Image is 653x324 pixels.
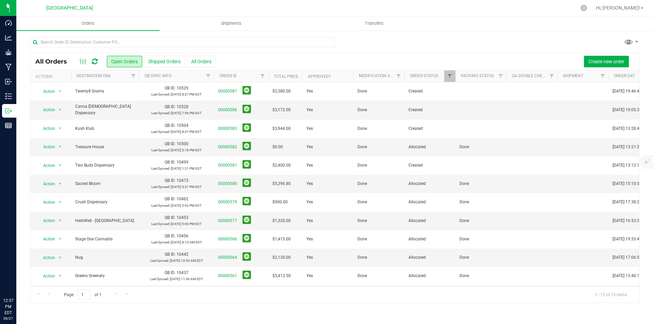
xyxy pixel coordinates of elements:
span: 10504 [177,123,188,128]
span: Done [357,88,367,95]
span: Done [459,144,469,150]
span: [GEOGRAPHIC_DATA] [46,5,93,11]
span: Stage One Cannabis [75,236,135,242]
span: Action [37,216,55,225]
span: select [56,161,64,170]
span: select [56,142,64,152]
span: [DATE] 13:12:11 EDT [613,162,650,169]
span: Done [357,107,367,113]
a: 00000583 [218,125,237,132]
span: Created [408,125,451,132]
span: All Orders [35,58,74,65]
a: Filter [597,70,608,82]
p: 08/27 [3,316,13,321]
span: [DATE] 19:05:37 EDT [613,107,650,113]
span: [DATE] 1:21 PM EDT [171,167,202,170]
a: Modification Status [359,73,402,78]
span: $2,400.00 [272,162,291,169]
span: Done [459,199,469,205]
span: [DATE] 13:40:10 EDT [613,273,650,279]
a: 00000580 [218,181,237,187]
a: Filter [495,70,506,82]
span: [DATE] 5:00 PM EDT [171,222,202,226]
div: Manage settings [580,5,588,11]
span: Action [37,161,55,170]
span: Action [37,124,55,133]
span: [DATE] 13:21:24 EDT [613,144,650,150]
span: Kush Klub [75,125,135,132]
a: 00000564 [218,254,237,261]
a: Packing Status [461,73,494,78]
span: Last Synced: [151,167,170,170]
span: QB ID: [165,86,175,90]
a: Order ID [219,73,237,78]
a: Shipments [160,16,303,31]
span: $2,380.00 [272,88,291,95]
span: Done [357,236,367,242]
span: QB ID: [165,178,175,183]
a: 00000582 [218,144,237,150]
button: Shipped Orders [144,56,185,67]
div: Actions [35,74,68,79]
span: Done [357,125,367,132]
span: Allocated [408,199,451,205]
span: Allocated [408,181,451,187]
a: Filter [393,70,404,82]
span: [DATE] 8:37 PM EDT [171,92,202,96]
span: Action [37,271,55,281]
span: $0.00 [272,144,283,150]
inline-svg: Dashboard [5,20,12,27]
a: 00000577 [218,218,237,224]
a: 00000579 [218,199,237,205]
a: Destination DBA [77,73,111,78]
span: Yes [306,181,313,187]
a: Orders [16,16,160,31]
span: Crush Dispensary [75,199,135,205]
span: Last Synced: [151,204,170,207]
input: 1 [78,289,90,300]
span: Last Synced: [151,111,170,115]
inline-svg: Grow [5,49,12,56]
inline-svg: Reports [5,122,12,129]
span: Create new order [588,59,624,64]
span: Created [408,107,451,113]
a: Shipment [563,73,583,78]
span: 10453 [177,215,188,220]
span: select [56,234,64,244]
inline-svg: Analytics [5,34,12,41]
span: Done [357,254,367,261]
span: $2,130.00 [272,254,291,261]
span: [DATE] 15:10:54 EDT [613,181,650,187]
span: Last Synced: [151,222,170,226]
span: Yes [306,254,313,261]
span: QB ID: [165,104,175,109]
span: [DATE] 16:53:29 EDT [613,218,650,224]
a: Order Date [614,73,637,78]
span: [DATE] 5:42 PM EDT [171,204,202,207]
span: Done [357,144,367,150]
span: $3,944.00 [272,125,291,132]
span: Greens Greenery [75,273,135,279]
a: Filter [444,70,455,82]
span: HerbWell - [GEOGRAPHIC_DATA] [75,218,135,224]
a: 00000586 [218,107,237,113]
span: $1,415.00 [272,236,291,242]
span: [DATE] 8:10 AM EDT [171,240,202,244]
iframe: Resource center [7,270,27,290]
span: select [56,198,64,207]
span: Action [37,87,55,96]
span: 10529 [177,86,188,90]
span: select [56,253,64,262]
span: [DATE] 11:36 AM EDT [170,277,203,281]
span: 10462 [177,197,188,201]
span: Action [37,253,55,262]
span: [DATE] 17:38:20 EDT [613,199,650,205]
span: select [56,124,64,133]
span: QB ID: [165,197,175,201]
span: QB ID: [165,270,175,275]
span: [DATE] 7:56 PM EDT [171,111,202,115]
span: Yes [306,162,313,169]
span: Two Buds Dispensary [75,162,135,169]
span: Done [357,218,367,224]
span: 10473 [177,178,188,183]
